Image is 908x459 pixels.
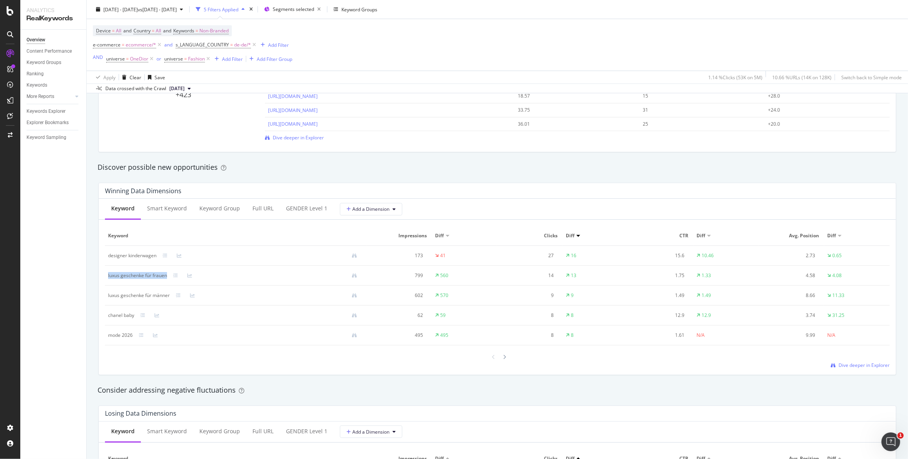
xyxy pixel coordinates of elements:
span: All [116,25,121,36]
div: Keyword [111,427,135,435]
div: 8.66 [762,292,815,299]
div: 18.57 [518,93,625,100]
div: Save [155,74,165,80]
div: 12.9 [702,312,711,319]
div: 4.58 [762,272,815,279]
div: 2.73 [762,252,815,259]
div: 8 [571,312,574,319]
iframe: Intercom live chat [881,432,900,451]
a: Dive deeper in Explorer [831,362,890,368]
span: and [123,27,131,34]
div: Keyword Groups [341,6,377,12]
button: Add Filter [258,40,289,50]
a: [URL][DOMAIN_NAME] [268,107,318,114]
div: times [248,5,254,13]
div: AND [93,54,103,60]
span: 1 [897,432,904,439]
button: Segments selected [261,3,324,16]
div: 15.6 [631,252,684,259]
div: Keyword [111,205,135,212]
div: N/A [827,332,835,339]
span: de-de/* [234,39,251,50]
div: Content Performance [27,47,72,55]
div: 4.08 [832,272,842,279]
div: Keyword Groups [27,59,61,67]
span: Diff [566,232,574,239]
span: Fashion [188,53,205,64]
span: = [112,27,115,34]
div: 570 [440,292,448,299]
a: Keyword Sampling [27,133,81,142]
div: luxus geschenke für frauen [108,272,167,279]
a: More Reports [27,93,73,101]
button: Save [145,71,165,84]
span: e-commerce [93,41,121,48]
div: 13 [571,272,576,279]
button: 5 Filters Applied [193,3,248,16]
div: 11.33 [832,292,844,299]
div: More Reports [27,93,54,101]
span: Impressions [370,232,427,239]
div: 3.74 [762,312,815,319]
div: 5 Filters Applied [204,6,238,12]
span: = [184,55,187,62]
div: GENDER Level 1 [286,205,327,212]
div: 1.49 [702,292,711,299]
div: designer kinderwagen [108,252,156,259]
a: Keyword Groups [27,59,81,67]
div: 27 [500,252,553,259]
span: Keyword [108,232,361,239]
div: +24.0 [768,107,875,114]
div: Keyword Sampling [27,133,66,142]
span: = [122,41,124,48]
div: Overview [27,36,45,44]
span: = [195,27,198,34]
div: 9 [500,292,553,299]
div: 31.25 [832,312,844,319]
button: Add a Dimension [340,203,402,215]
span: Device [96,27,111,34]
span: and [163,27,171,34]
div: 15 [643,93,750,100]
div: GENDER Level 1 [286,427,327,435]
div: Explorer Bookmarks [27,119,69,127]
a: Dive deeper in Explorer [265,134,324,141]
span: Country [133,27,151,34]
div: 0.65 [832,252,842,259]
div: +20.0 [768,121,875,128]
div: 41 [440,252,446,259]
a: Explorer Bookmarks [27,119,81,127]
div: 799 [370,272,423,279]
a: Ranking [27,70,81,78]
div: 36.01 [518,121,625,128]
div: or [156,55,161,62]
div: 495 [440,332,448,339]
a: Keywords [27,81,81,89]
span: Avg. Position [762,232,819,239]
div: Losing Data Dimensions [105,409,176,417]
div: 1.33 [702,272,711,279]
span: Segments selected [273,6,314,12]
div: Discover possible new opportunities [98,162,897,173]
div: 1.75 [631,272,684,279]
div: 173 [370,252,423,259]
button: Clear [119,71,141,84]
div: Analytics [27,6,80,14]
button: AND [93,53,103,61]
span: Add a Dimension [346,206,389,212]
span: = [152,27,155,34]
span: Diff [435,232,444,239]
a: Overview [27,36,81,44]
div: 1.61 [631,332,684,339]
div: 59 [440,312,446,319]
span: [DATE] - [DATE] [103,6,138,12]
div: 9.99 [762,332,815,339]
div: Apply [103,74,115,80]
span: vs [DATE] - [DATE] [138,6,177,12]
div: Keywords [27,81,47,89]
button: [DATE] - [DATE]vs[DATE] - [DATE] [93,3,186,16]
div: Ranking [27,70,44,78]
div: Switch back to Simple mode [841,74,902,80]
a: Content Performance [27,47,81,55]
div: 560 [440,272,448,279]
